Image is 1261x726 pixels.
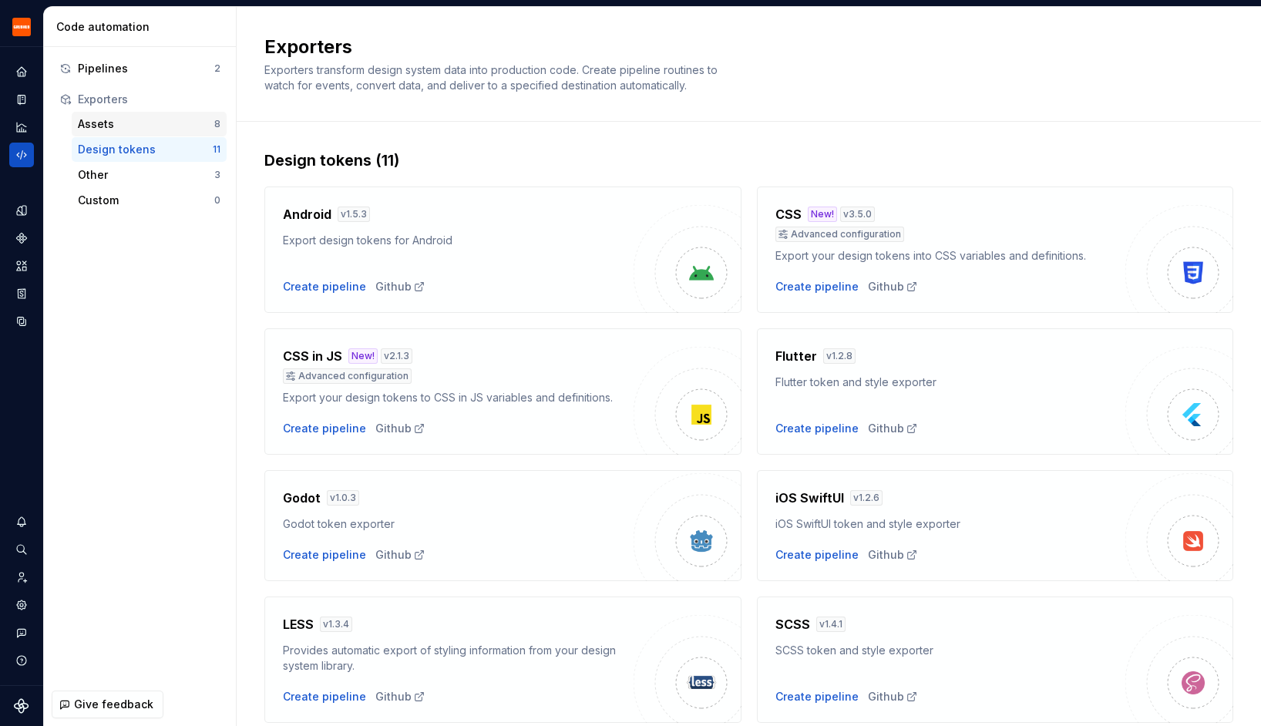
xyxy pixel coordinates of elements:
div: Code automation [56,19,230,35]
h4: CSS [775,205,802,224]
div: Export your design tokens into CSS variables and definitions. [775,248,1126,264]
div: Export design tokens for Android [283,233,634,248]
div: v 1.2.6 [850,490,883,506]
a: Code automation [9,143,34,167]
div: 8 [214,118,220,130]
a: Components [9,226,34,250]
div: New! [808,207,837,222]
svg: Supernova Logo [14,698,29,714]
a: Github [868,421,918,436]
div: Flutter token and style exporter [775,375,1126,390]
div: Godot token exporter [283,516,634,532]
div: 0 [214,194,220,207]
div: 11 [213,143,220,156]
button: Other3 [72,163,227,187]
div: SCSS token and style exporter [775,643,1126,658]
button: Search ⌘K [9,537,34,562]
h4: iOS SwiftUI [775,489,844,507]
div: v 3.5.0 [840,207,875,222]
a: Documentation [9,87,34,112]
a: Github [868,689,918,704]
a: Settings [9,593,34,617]
div: v 1.0.3 [327,490,359,506]
div: Exporters [78,92,220,107]
div: Analytics [9,115,34,139]
button: Create pipeline [775,421,859,436]
button: Create pipeline [283,279,366,294]
a: Github [868,547,918,563]
div: v 2.1.3 [381,348,412,364]
h4: CSS in JS [283,347,342,365]
div: v 1.4.1 [816,617,846,632]
div: v 1.5.3 [338,207,370,222]
img: 4e8d6f31-f5cf-47b4-89aa-e4dec1dc0822.png [12,18,31,36]
div: Design tokens [78,142,213,157]
button: Notifications [9,509,34,534]
div: Advanced configuration [283,368,412,384]
h2: Exporters [264,35,1215,59]
button: Design tokens11 [72,137,227,162]
button: Create pipeline [775,547,859,563]
button: Create pipeline [283,421,366,436]
span: Give feedback [74,697,153,712]
span: Exporters transform design system data into production code. Create pipeline routines to watch fo... [264,63,721,92]
button: Assets8 [72,112,227,136]
button: Custom0 [72,188,227,213]
button: Create pipeline [283,547,366,563]
a: Invite team [9,565,34,590]
a: Github [375,421,425,436]
div: Storybook stories [9,281,34,306]
div: Provides automatic export of styling information from your design system library. [283,643,634,674]
a: Design tokens [9,198,34,223]
a: Data sources [9,309,34,334]
a: Github [868,279,918,294]
div: v 1.2.8 [823,348,856,364]
button: Contact support [9,620,34,645]
button: Create pipeline [283,689,366,704]
div: 2 [214,62,220,75]
div: Design tokens (11) [264,150,1233,171]
a: Github [375,689,425,704]
button: Pipelines2 [53,56,227,81]
a: Github [375,279,425,294]
div: New! [348,348,378,364]
div: 3 [214,169,220,181]
a: Home [9,59,34,84]
div: Github [375,547,425,563]
button: Create pipeline [775,279,859,294]
div: v 1.3.4 [320,617,352,632]
button: Create pipeline [775,689,859,704]
div: Other [78,167,214,183]
div: iOS SwiftUI token and style exporter [775,516,1126,532]
div: Assets [78,116,214,132]
h4: Flutter [775,347,817,365]
div: Advanced configuration [775,227,904,242]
